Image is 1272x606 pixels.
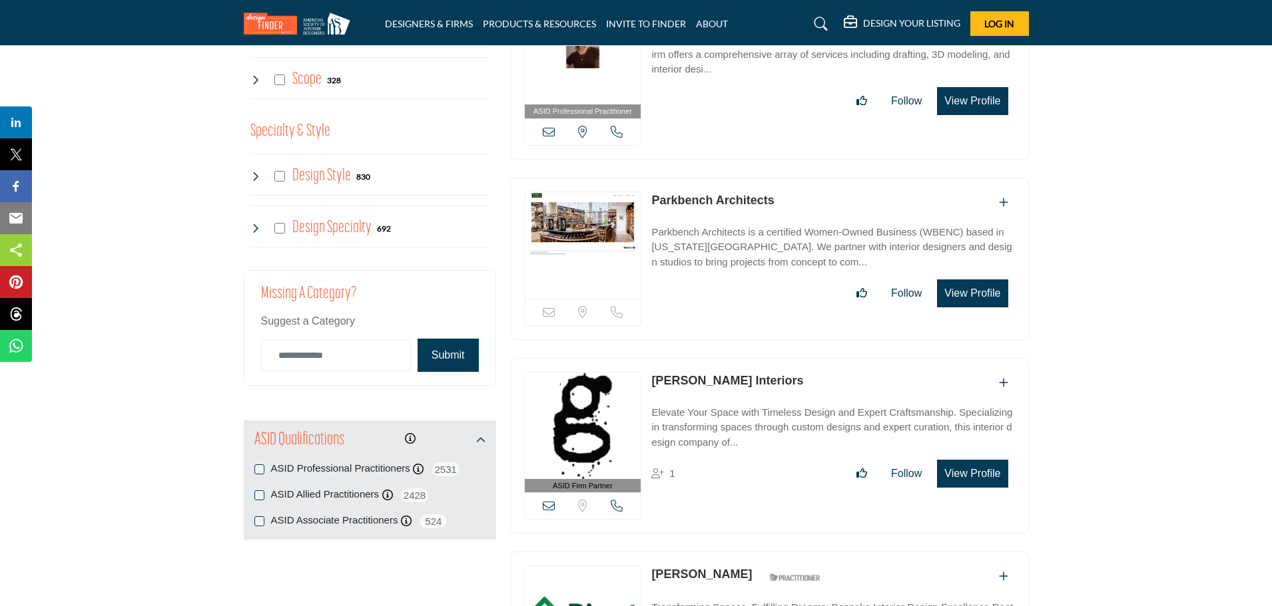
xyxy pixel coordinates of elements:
[418,339,479,372] button: Submit
[431,461,461,478] span: 2531
[651,192,774,210] p: Parkbench Architects
[651,194,774,207] a: Parkbench Architects
[937,87,1008,115] button: View Profile
[254,490,264,500] input: ASID Allied Practitioners checkbox
[999,377,1008,388] a: Add To List
[651,372,803,390] p: Gregory Todd Interiors
[292,68,322,91] h4: Scope: New build or renovation
[250,119,330,144] button: Specialty & Style
[882,280,930,307] button: Follow
[651,374,803,387] a: [PERSON_NAME] Interiors
[261,315,355,327] span: Suggest a Category
[984,18,1014,29] span: Log In
[651,397,1014,450] a: Elevate Your Space with Timeless Design and Expert Craftsmanship. Specializing in transforming sp...
[937,279,1008,307] button: View Profile
[418,513,448,530] span: 524
[848,460,876,487] button: Like listing
[651,565,752,583] p: Lisa Claybrook
[651,217,1014,270] a: Parkbench Architects is a certified Women-Owned Business (WBENC) based in [US_STATE][GEOGRAPHIC_D...
[999,571,1008,582] a: Add To List
[327,74,341,86] div: 328 Results For Scope
[863,17,960,29] h5: DESIGN YOUR LISTING
[848,280,876,307] button: Like listing
[970,11,1029,36] button: Log In
[882,460,930,487] button: Follow
[377,222,391,234] div: 692 Results For Design Specialty
[254,516,264,526] input: ASID Associate Practitioners checkbox
[651,567,752,581] a: [PERSON_NAME]
[385,18,473,29] a: DESIGNERS & FIRMS
[765,569,824,585] img: ASID Qualified Practitioners Badge Icon
[261,340,411,371] input: Category Name
[274,171,285,182] input: Select Design Style checkbox
[274,223,285,233] input: Select Design Specialty checkbox
[651,466,675,482] div: Followers
[651,405,1014,450] p: Elevate Your Space with Timeless Design and Expert Craftsmanship. Specializing in transforming sp...
[651,32,1014,77] p: Transforming Spaces with Excellence, Innovation, and Personalized Design. The firm offers a compr...
[405,431,416,447] div: Click to view information
[882,88,930,114] button: Follow
[651,24,1014,77] a: Transforming Spaces with Excellence, Innovation, and Personalized Design. The firm offers a compr...
[696,18,728,29] a: ABOUT
[848,88,876,114] button: Like listing
[356,170,370,182] div: 830 Results For Design Style
[377,224,391,233] b: 692
[999,197,1008,208] a: Add To List
[261,284,479,313] h2: Missing a Category?
[400,487,430,504] span: 2428
[525,373,641,493] a: ASID Firm Partner
[553,480,613,492] span: ASID Firm Partner
[254,428,344,452] h2: ASID Qualifications
[533,106,632,117] span: ASID Professional Practitioner
[271,513,398,528] label: ASID Associate Practitioners
[292,216,372,239] h4: Design Specialty: Sustainable, accessible, health-promoting, neurodiverse-friendly, age-in-place,...
[274,75,285,85] input: Select Scope checkbox
[271,461,410,476] label: ASID Professional Practitioners
[651,225,1014,270] p: Parkbench Architects is a certified Women-Owned Business (WBENC) based in [US_STATE][GEOGRAPHIC_D...
[327,76,341,85] b: 328
[405,433,416,444] a: Information about
[271,487,380,502] label: ASID Allied Practitioners
[606,18,686,29] a: INVITE TO FINDER
[525,192,641,299] img: Parkbench Architects
[254,464,264,474] input: ASID Professional Practitioners checkbox
[356,172,370,182] b: 830
[244,13,357,35] img: Site Logo
[292,164,351,188] h4: Design Style: Styles that range from contemporary to Victorian to meet any aesthetic vision.
[844,16,960,32] div: DESIGN YOUR LISTING
[669,468,675,479] span: 1
[525,373,641,479] img: Gregory Todd Interiors
[483,18,596,29] a: PRODUCTS & RESOURCES
[937,460,1008,488] button: View Profile
[801,13,836,35] a: Search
